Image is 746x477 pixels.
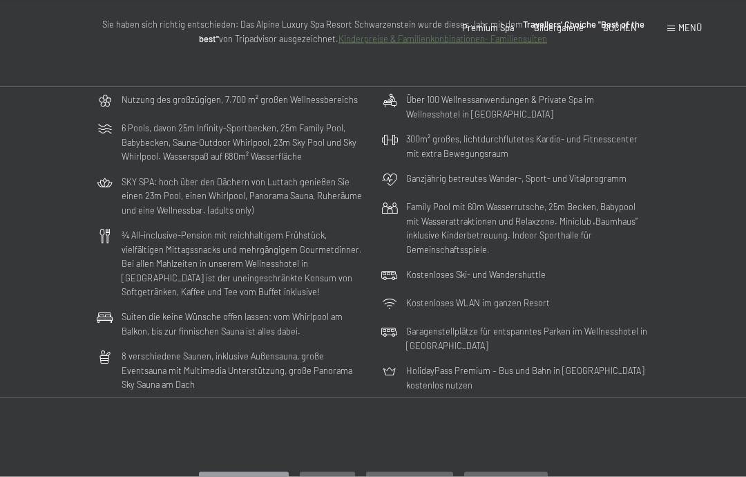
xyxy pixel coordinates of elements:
strong: Travellers' Choiche "Best of the best" [199,19,644,44]
p: Family Pool mit 60m Wasserrutsche, 25m Becken, Babypool mit Wasserattraktionen und Relaxzone. Min... [406,200,649,256]
p: Garagenstellplätze für entspanntes Parken im Wellnesshotel in [GEOGRAPHIC_DATA] [406,324,649,353]
a: Kinderpreise & Familienkonbinationen- Familiensuiten [338,33,547,44]
p: Suiten die keine Wünsche offen lassen: vom Whirlpool am Balkon, bis zur finnischen Sauna ist alle... [122,310,365,338]
p: Über 100 Wellnessanwendungen & Private Spa im Wellnesshotel in [GEOGRAPHIC_DATA] [406,93,649,121]
p: Kostenloses WLAN im ganzen Resort [406,296,550,310]
p: 8 verschiedene Saunen, inklusive Außensauna, große Eventsauna mit Multimedia Unterstützung, große... [122,349,365,391]
p: SKY SPA: hoch über den Dächern von Luttach genießen Sie einen 23m Pool, einen Whirlpool, Panorama... [122,175,365,217]
a: Bildergalerie [534,22,584,33]
p: 6 Pools, davon 25m Infinity-Sportbecken, 25m Family Pool, Babybecken, Sauna-Outdoor Whirlpool, 23... [122,121,365,163]
p: 300m² großes, lichtdurchflutetes Kardio- und Fitnesscenter mit extra Bewegungsraum [406,132,649,160]
p: ¾ All-inclusive-Pension mit reichhaltigem Frühstück, vielfältigen Mittagssnacks und mehrgängigem ... [122,228,365,299]
p: Nutzung des großzügigen, 7.700 m² großen Wellnessbereichs [122,93,358,106]
a: Premium Spa [462,22,515,33]
span: Menü [678,22,702,33]
a: BUCHEN [603,22,637,33]
p: Ganzjährig betreutes Wander-, Sport- und Vitalprogramm [406,171,627,185]
p: Kostenloses Ski- und Wandershuttle [406,268,546,281]
p: Sie haben sich richtig entschieden: Das Alpine Luxury Spa Resort Schwarzenstein wurde dieses Jahr... [97,17,649,46]
p: HolidayPass Premium – Bus und Bahn in [GEOGRAPHIC_DATA] kostenlos nutzen [406,364,649,392]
